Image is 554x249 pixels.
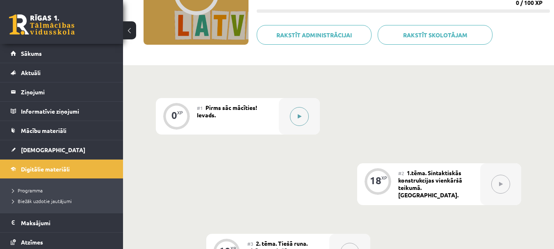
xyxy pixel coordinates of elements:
[12,187,115,194] a: Programma
[21,165,70,173] span: Digitālie materiāli
[11,82,113,101] a: Ziņojumi
[398,169,462,199] span: 1.tēma. Sintaktiskās konstrukcijas vienkāršā teikumā. [GEOGRAPHIC_DATA].
[21,102,113,121] legend: Informatīvie ziņojumi
[247,240,253,247] span: #3
[11,140,113,159] a: [DEMOGRAPHIC_DATA]
[21,213,113,232] legend: Maksājumi
[12,187,43,194] span: Programma
[197,105,203,111] span: #1
[12,198,72,204] span: Biežāk uzdotie jautājumi
[21,238,43,246] span: Atzīmes
[11,213,113,232] a: Maksājumi
[12,197,115,205] a: Biežāk uzdotie jautājumi
[9,14,75,35] a: Rīgas 1. Tālmācības vidusskola
[11,160,113,178] a: Digitālie materiāli
[21,50,42,57] span: Sākums
[21,146,85,153] span: [DEMOGRAPHIC_DATA]
[11,44,113,63] a: Sākums
[11,121,113,140] a: Mācību materiāli
[197,104,257,119] span: Pirms sāc mācīties! Ievads.
[398,170,404,176] span: #2
[257,25,372,45] a: Rakstīt administrācijai
[21,69,41,76] span: Aktuāli
[21,82,113,101] legend: Ziņojumi
[378,25,492,45] a: Rakstīt skolotājam
[21,127,66,134] span: Mācību materiāli
[370,177,381,184] div: 18
[11,63,113,82] a: Aktuāli
[177,110,183,115] div: XP
[381,176,387,180] div: XP
[11,102,113,121] a: Informatīvie ziņojumi
[171,112,177,119] div: 0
